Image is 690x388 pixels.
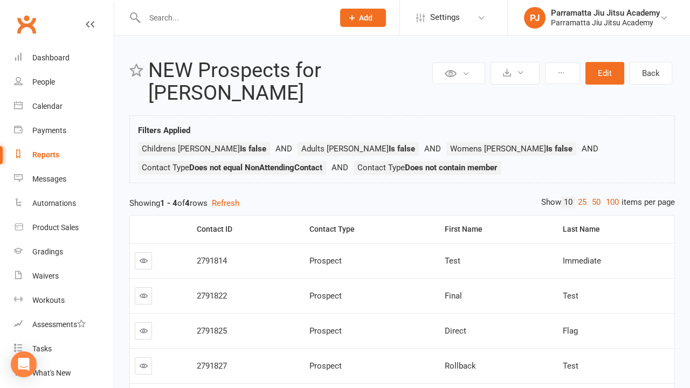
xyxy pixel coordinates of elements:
span: Prospect [309,326,342,336]
strong: Does not contain member [405,163,498,172]
strong: Filters Applied [138,126,190,135]
a: Clubworx [13,11,40,38]
span: Childrens [PERSON_NAME] [142,144,266,154]
a: What's New [14,361,114,385]
div: Calendar [32,102,63,110]
span: Adults [PERSON_NAME] [301,144,415,154]
a: Tasks [14,337,114,361]
div: What's New [32,369,71,377]
a: Product Sales [14,216,114,240]
div: Open Intercom Messenger [11,351,37,377]
a: Gradings [14,240,114,264]
a: 50 [589,197,603,208]
span: Flag [563,326,578,336]
a: 100 [603,197,622,208]
span: Contact Type [142,163,322,172]
button: Refresh [212,197,239,210]
div: People [32,78,55,86]
button: Edit [585,62,624,85]
span: Test [563,361,578,371]
a: Reports [14,143,114,167]
div: First Name [445,225,549,233]
span: 2791822 [197,291,227,301]
div: Contact ID [197,225,296,233]
div: Waivers [32,272,59,280]
div: Assessments [32,320,86,329]
strong: Does not equal NonAttendingContact [189,163,322,172]
span: Direct [445,326,466,336]
span: Womens [PERSON_NAME] [450,144,572,154]
span: Prospect [309,256,342,266]
div: Last Name [563,225,666,233]
a: People [14,70,114,94]
span: Settings [430,5,460,30]
span: Add [359,13,372,22]
a: Payments [14,119,114,143]
a: Back [630,62,672,85]
div: Parramatta Jiu Jitsu Academy [551,8,660,18]
div: Payments [32,126,66,135]
strong: Is false [546,144,572,154]
span: 2791827 [197,361,227,371]
span: Prospect [309,361,342,371]
a: Waivers [14,264,114,288]
div: Tasks [32,344,52,353]
div: Workouts [32,296,65,304]
div: Dashboard [32,53,70,62]
div: Reports [32,150,59,159]
span: Contact Type [357,163,498,172]
a: Dashboard [14,46,114,70]
span: Rollback [445,361,476,371]
a: Assessments [14,313,114,337]
a: 25 [575,197,589,208]
span: 2791825 [197,326,227,336]
a: 10 [561,197,575,208]
h2: NEW Prospects for [PERSON_NAME] [148,59,430,105]
a: Messages [14,167,114,191]
span: Test [445,256,460,266]
button: Add [340,9,386,27]
strong: Is false [389,144,415,154]
strong: Is false [240,144,266,154]
div: Showing of rows [129,197,675,210]
span: Final [445,291,462,301]
div: Messages [32,175,66,183]
div: Show items per page [541,197,675,208]
span: Prospect [309,291,342,301]
span: Test [563,291,578,301]
div: PJ [524,7,546,29]
strong: 4 [185,198,190,208]
input: Search... [141,10,326,25]
span: 2791814 [197,256,227,266]
div: Product Sales [32,223,79,232]
span: Immediate [563,256,601,266]
a: Automations [14,191,114,216]
div: Contact Type [309,225,431,233]
strong: 1 - 4 [160,198,177,208]
div: Automations [32,199,76,207]
a: Calendar [14,94,114,119]
a: Workouts [14,288,114,313]
div: Gradings [32,247,63,256]
div: Parramatta Jiu Jitsu Academy [551,18,660,27]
